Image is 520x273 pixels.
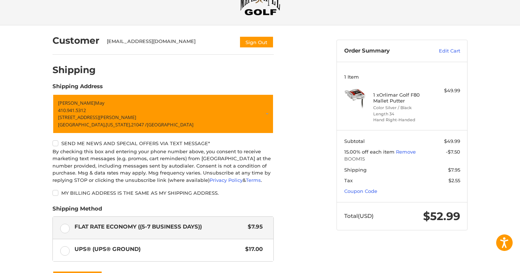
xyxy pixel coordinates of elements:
li: Hand Right-Handed [373,117,429,123]
iframe: Google Customer Reviews [459,253,520,273]
span: Subtotal [344,138,365,144]
label: Send me news and special offers via text message* [52,140,274,146]
div: $49.99 [431,87,460,94]
span: [STREET_ADDRESS][PERSON_NAME] [58,114,136,121]
a: Terms [246,177,261,183]
a: Coupon Code [344,188,377,194]
span: [GEOGRAPHIC_DATA] [147,121,193,128]
span: $17.00 [241,245,263,254]
li: Color Silver / Black [373,105,429,111]
span: $2.55 [448,177,460,183]
span: $49.99 [444,138,460,144]
span: $52.99 [423,209,460,223]
span: $7.95 [448,167,460,173]
span: Shipping [344,167,367,173]
span: UPS® (UPS® Ground) [74,245,242,254]
legend: Shipping Address [52,82,103,94]
span: Flat Rate Economy ((5-7 Business Days)) [74,223,244,231]
div: By checking this box and entering your phone number above, you consent to receive marketing text ... [52,148,274,184]
a: Privacy Policy [210,177,243,183]
a: Enter or select a different address [52,94,274,134]
a: Remove [396,149,416,155]
li: Length 34 [373,111,429,117]
span: Total (USD) [344,212,374,219]
h2: Shipping [52,64,96,76]
legend: Shipping Method [52,205,102,216]
button: Sign Out [239,36,274,48]
span: [PERSON_NAME] [58,100,95,106]
h3: Order Summary [344,47,423,55]
span: 410.941.5312 [58,107,86,114]
span: [US_STATE], [106,121,131,128]
div: [EMAIL_ADDRESS][DOMAIN_NAME] [107,38,232,48]
span: 21047 / [131,121,147,128]
span: May [95,100,105,106]
h4: 1 x Orlimar Golf F80 Mallet Putter [373,92,429,104]
span: -$7.50 [446,149,460,155]
label: My billing address is the same as my shipping address. [52,190,274,196]
span: BOOM15 [344,155,460,163]
span: $7.95 [244,223,263,231]
a: Edit Cart [423,47,460,55]
h3: 1 Item [344,74,460,80]
span: Tax [344,177,353,183]
h2: Customer [52,35,99,46]
span: 15.00% off each item [344,149,396,155]
span: [GEOGRAPHIC_DATA], [58,121,106,128]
